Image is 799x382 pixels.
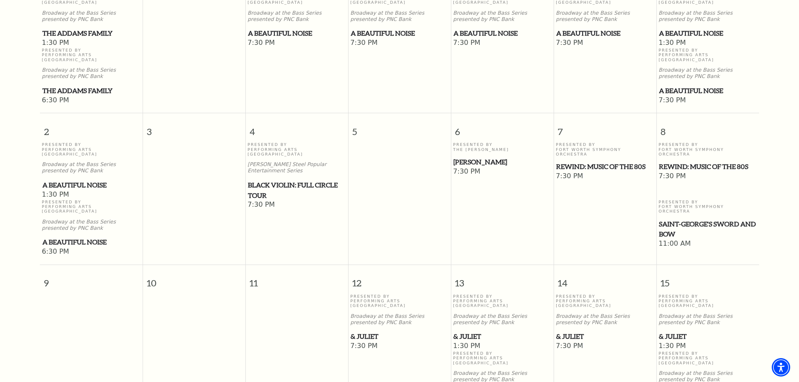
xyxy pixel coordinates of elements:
[351,331,448,342] span: & Juliet
[556,313,654,326] p: Broadway at the Bass Series presented by PNC Bank
[42,247,141,257] span: 6:30 PM
[42,39,141,48] span: 1:30 PM
[657,113,760,142] span: 8
[556,331,654,342] a: & Juliet
[42,10,141,23] p: Broadway at the Bass Series presented by PNC Bank
[246,113,348,142] span: 4
[658,39,757,48] span: 1:30 PM
[42,219,141,231] p: Broadway at the Bass Series presented by PNC Bank
[658,96,757,105] span: 7:30 PM
[42,237,141,247] a: A Beautiful Noise
[453,167,552,177] span: 7:30 PM
[247,161,346,174] p: [PERSON_NAME] Steel Popular Entertainment Series
[658,48,757,62] p: Presented By Performing Arts [GEOGRAPHIC_DATA]
[658,142,757,156] p: Presented By Fort Worth Symphony Orchestra
[453,10,552,23] p: Broadway at the Bass Series presented by PNC Bank
[658,342,757,351] span: 1:30 PM
[772,358,790,377] div: Accessibility Menu
[556,342,654,351] span: 7:30 PM
[42,190,141,200] span: 1:30 PM
[659,331,757,342] span: & Juliet
[247,180,346,200] a: Black Violin: Full Circle Tour
[350,342,449,351] span: 7:30 PM
[42,67,141,80] p: Broadway at the Bass Series presented by PNC Bank
[42,48,141,62] p: Presented By Performing Arts [GEOGRAPHIC_DATA]
[657,265,760,294] span: 15
[659,219,757,239] span: Saint-George's Sword and Bow
[143,113,245,142] span: 3
[349,265,451,294] span: 12
[453,157,551,167] span: [PERSON_NAME]
[247,39,346,48] span: 7:30 PM
[350,313,449,326] p: Broadway at the Bass Series presented by PNC Bank
[247,142,346,156] p: Presented By Performing Arts [GEOGRAPHIC_DATA]
[556,10,654,23] p: Broadway at the Bass Series presented by PNC Bank
[453,142,552,152] p: Presented By The [PERSON_NAME]
[658,351,757,365] p: Presented By Performing Arts [GEOGRAPHIC_DATA]
[658,86,757,96] a: A Beautiful Noise
[453,342,552,351] span: 1:30 PM
[658,313,757,326] p: Broadway at the Bass Series presented by PNC Bank
[659,161,757,172] span: REWIND: Music of the 80s
[453,351,552,365] p: Presented By Performing Arts [GEOGRAPHIC_DATA]
[658,239,757,249] span: 11:00 AM
[349,113,451,142] span: 5
[658,67,757,80] p: Broadway at the Bass Series presented by PNC Bank
[248,180,346,200] span: Black Violin: Full Circle Tour
[350,331,449,342] a: & Juliet
[351,28,448,39] span: A Beautiful Noise
[658,161,757,172] a: REWIND: Music of the 80s
[453,331,552,342] a: & Juliet
[556,28,654,39] span: A Beautiful Noise
[42,180,141,190] a: A Beautiful Noise
[554,265,656,294] span: 14
[556,161,654,172] span: REWIND: Music of the 80s
[658,331,757,342] a: & Juliet
[247,10,346,23] p: Broadway at the Bass Series presented by PNC Bank
[42,161,141,174] p: Broadway at the Bass Series presented by PNC Bank
[658,28,757,39] a: A Beautiful Noise
[451,265,554,294] span: 13
[556,172,654,181] span: 7:30 PM
[658,172,757,181] span: 7:30 PM
[247,200,346,210] span: 7:30 PM
[42,96,141,105] span: 6:30 PM
[658,10,757,23] p: Broadway at the Bass Series presented by PNC Bank
[658,219,757,239] a: Saint-George's Sword and Bow
[659,28,757,39] span: A Beautiful Noise
[143,265,245,294] span: 10
[453,39,552,48] span: 7:30 PM
[556,294,654,308] p: Presented By Performing Arts [GEOGRAPHIC_DATA]
[556,331,654,342] span: & Juliet
[658,294,757,308] p: Presented By Performing Arts [GEOGRAPHIC_DATA]
[658,200,757,214] p: Presented By Fort Worth Symphony Orchestra
[453,313,552,326] p: Broadway at the Bass Series presented by PNC Bank
[453,294,552,308] p: Presented By Performing Arts [GEOGRAPHIC_DATA]
[453,28,552,39] a: A Beautiful Noise
[40,265,143,294] span: 9
[556,28,654,39] a: A Beautiful Noise
[246,265,348,294] span: 11
[42,200,141,214] p: Presented By Performing Arts [GEOGRAPHIC_DATA]
[248,28,346,39] span: A Beautiful Noise
[556,161,654,172] a: REWIND: Music of the 80s
[350,28,449,39] a: A Beautiful Noise
[556,142,654,156] p: Presented By Fort Worth Symphony Orchestra
[42,86,141,96] a: The Addams Family
[42,28,141,39] a: The Addams Family
[453,157,552,167] a: Beatrice Rana
[556,39,654,48] span: 7:30 PM
[350,39,449,48] span: 7:30 PM
[659,86,757,96] span: A Beautiful Noise
[350,294,449,308] p: Presented By Performing Arts [GEOGRAPHIC_DATA]
[42,142,141,156] p: Presented By Performing Arts [GEOGRAPHIC_DATA]
[554,113,656,142] span: 7
[451,113,554,142] span: 6
[247,28,346,39] a: A Beautiful Noise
